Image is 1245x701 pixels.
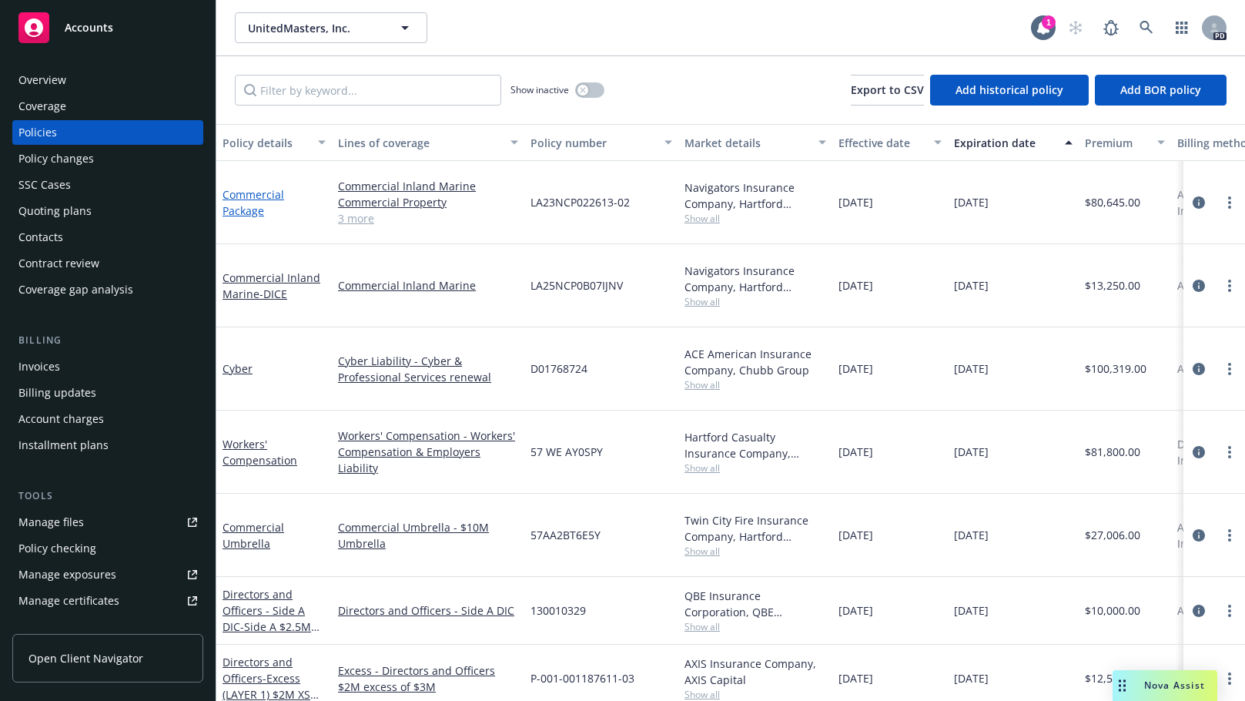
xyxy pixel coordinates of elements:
span: - DICE [259,287,287,301]
a: Coverage gap analysis [12,277,203,302]
div: Coverage [18,94,66,119]
a: circleInformation [1190,193,1208,212]
span: 130010329 [530,602,586,619]
span: [DATE] [838,194,873,210]
div: Policy checking [18,536,96,561]
a: Search [1131,12,1162,43]
a: Workers' Compensation - Workers' Compensation & Employers Liability [338,428,518,476]
a: Policy checking [12,536,203,561]
a: Excess - Directors and Officers $2M excess of $3M [338,662,518,695]
span: [DATE] [838,602,873,619]
a: Manage exposures [12,562,203,587]
a: Directors and Officers - Side A DIC [338,602,518,619]
a: circleInformation [1190,669,1208,688]
span: $13,250.00 [1085,277,1140,293]
a: Cyber Liability - Cyber & Professional Services renewal [338,353,518,385]
span: LA23NCP022613-02 [530,194,630,210]
a: Report a Bug [1096,12,1126,43]
span: Show inactive [510,83,569,96]
span: Add BOR policy [1120,82,1201,97]
div: Navigators Insurance Company, Hartford Insurance Group [684,179,826,212]
button: UnitedMasters, Inc. [235,12,427,43]
div: Coverage gap analysis [18,277,133,302]
button: Premium [1079,124,1171,161]
div: Account charges [18,407,104,431]
span: $27,006.00 [1085,527,1140,543]
span: [DATE] [954,527,989,543]
div: Navigators Insurance Company, Hartford Insurance Group [684,263,826,295]
span: [DATE] [954,602,989,619]
a: Commercial Inland Marine [338,277,518,293]
a: Commercial Property [338,194,518,210]
span: Show all [684,212,826,225]
span: [DATE] [838,670,873,686]
div: Expiration date [954,135,1056,151]
div: Premium [1085,135,1148,151]
div: AXIS Insurance Company, AXIS Capital [684,656,826,688]
a: Manage claims [12,615,203,639]
div: Lines of coverage [338,135,501,151]
a: more [1220,277,1239,295]
span: [DATE] [838,527,873,543]
div: Policy details [223,135,309,151]
div: Overview [18,68,66,92]
span: Show all [684,545,826,558]
span: $10,000.00 [1085,602,1140,619]
div: Manage claims [18,615,96,639]
div: Billing [12,333,203,348]
div: Market details [684,135,809,151]
a: circleInformation [1190,602,1208,620]
div: Twin City Fire Insurance Company, Hartford Insurance Group [684,512,826,545]
button: Export to CSV [851,75,924,106]
a: Accounts [12,6,203,49]
a: Switch app [1166,12,1197,43]
input: Filter by keyword... [235,75,501,106]
button: Add BOR policy [1095,75,1227,106]
span: 57 WE AY0SPY [530,444,603,460]
span: $12,500.00 [1085,670,1140,686]
span: LA25NCP0B07IJNV [530,277,623,293]
span: [DATE] [954,194,989,210]
div: Policy changes [18,146,94,171]
a: more [1220,602,1239,620]
button: Nova Assist [1113,670,1217,701]
span: [DATE] [954,361,989,377]
span: UnitedMasters, Inc. [248,20,381,36]
div: Tools [12,488,203,504]
span: [DATE] [838,444,873,460]
a: circleInformation [1190,360,1208,378]
a: circleInformation [1190,443,1208,461]
span: $81,800.00 [1085,444,1140,460]
span: Show all [684,688,826,701]
a: more [1220,443,1239,461]
a: more [1220,193,1239,212]
div: Invoices [18,354,60,379]
a: Quoting plans [12,199,203,223]
a: Start snowing [1060,12,1091,43]
a: Manage certificates [12,589,203,613]
div: Manage exposures [18,562,116,587]
a: 3 more [338,210,518,226]
a: more [1220,669,1239,688]
a: Invoices [12,354,203,379]
span: Show all [684,620,826,633]
button: Policy number [524,124,678,161]
div: 1 [1042,15,1056,29]
span: [DATE] [954,444,989,460]
a: Account charges [12,407,203,431]
span: Export to CSV [851,82,924,97]
div: Effective date [838,135,925,151]
a: circleInformation [1190,526,1208,545]
span: Accounts [65,22,113,34]
button: Add historical policy [930,75,1089,106]
span: D01768724 [530,361,587,377]
span: Show all [684,295,826,308]
span: 57AA2BT6E5Y [530,527,601,543]
a: Directors and Officers - Side A DIC [223,587,311,650]
span: Open Client Navigator [28,650,143,666]
span: Show all [684,461,826,475]
span: [DATE] [954,670,989,686]
div: SSC Cases [18,173,71,197]
div: Contacts [18,225,63,250]
div: Policy number [530,135,655,151]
